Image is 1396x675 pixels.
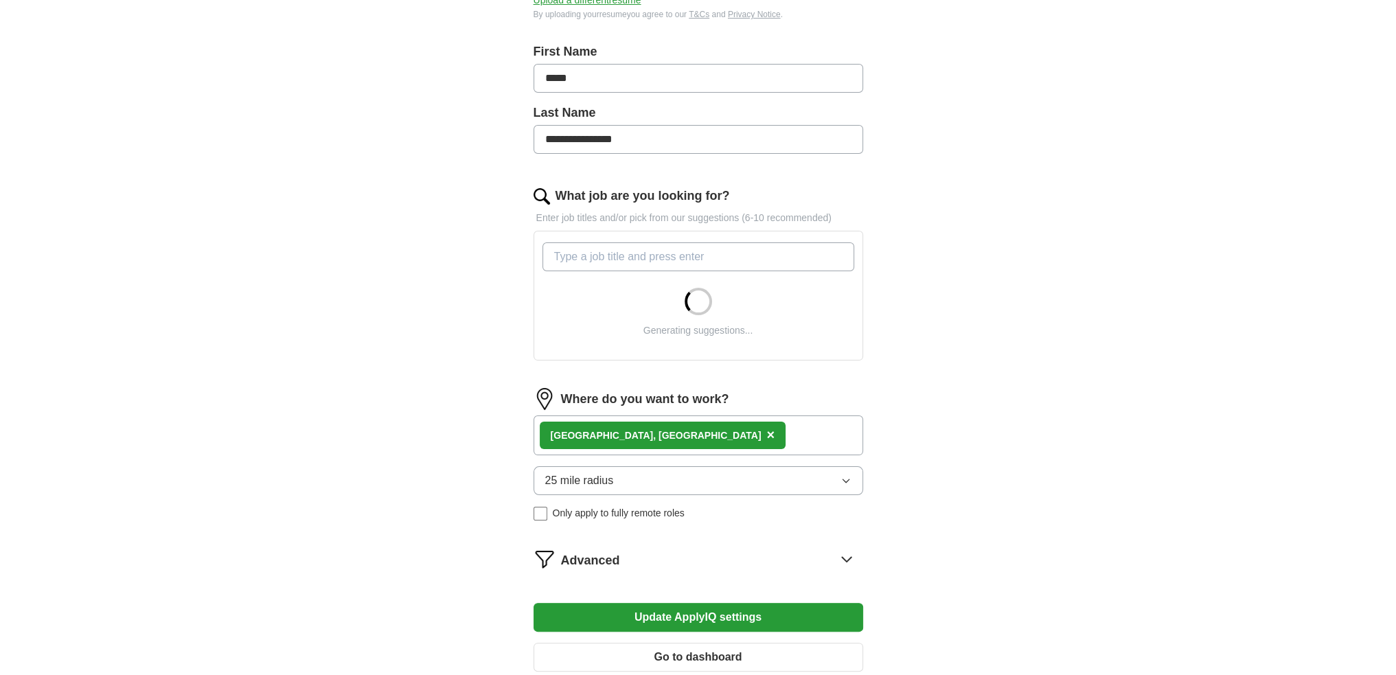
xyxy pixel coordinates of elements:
[534,388,556,410] img: location.png
[534,104,863,122] label: Last Name
[534,188,550,205] img: search.png
[553,506,685,520] span: Only apply to fully remote roles
[534,507,547,520] input: Only apply to fully remote roles
[643,323,753,338] div: Generating suggestions...
[728,10,781,19] a: Privacy Notice
[551,428,762,443] div: [GEOGRAPHIC_DATA], [GEOGRAPHIC_DATA]
[766,425,775,446] button: ×
[534,43,863,61] label: First Name
[556,187,730,205] label: What job are you looking for?
[534,211,863,225] p: Enter job titles and/or pick from our suggestions (6-10 recommended)
[534,466,863,495] button: 25 mile radius
[766,427,775,442] span: ×
[561,551,620,570] span: Advanced
[534,603,863,632] button: Update ApplyIQ settings
[561,390,729,409] label: Where do you want to work?
[689,10,709,19] a: T&Cs
[534,8,863,21] div: By uploading your resume you agree to our and .
[534,643,863,672] button: Go to dashboard
[545,472,614,489] span: 25 mile radius
[542,242,854,271] input: Type a job title and press enter
[534,548,556,570] img: filter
